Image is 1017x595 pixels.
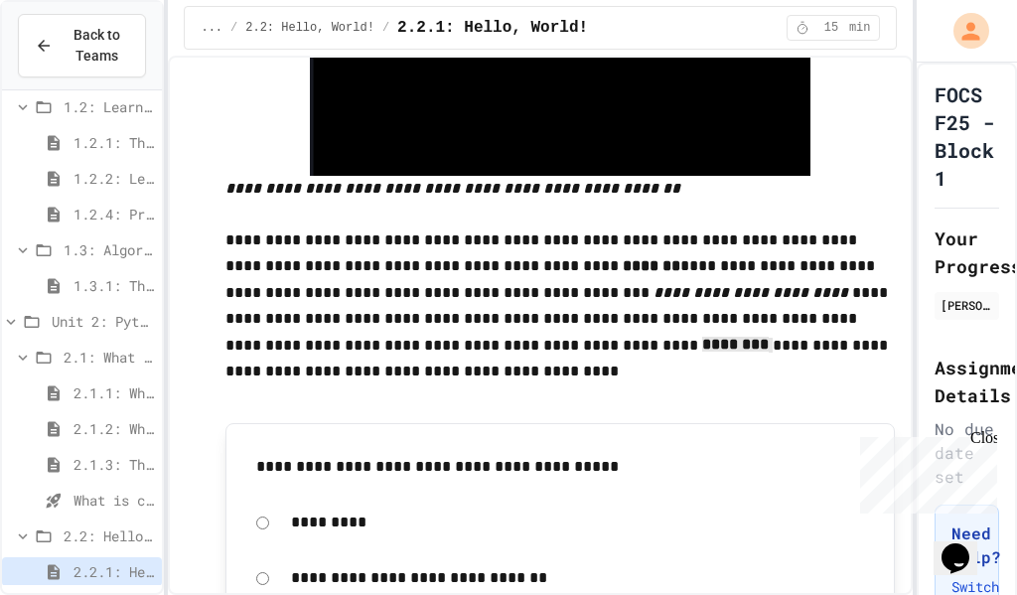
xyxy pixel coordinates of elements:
[52,311,154,332] span: Unit 2: Python Fundamentals
[8,8,137,126] div: Chat with us now!Close
[934,516,997,575] iframe: chat widget
[815,20,847,36] span: 15
[849,20,871,36] span: min
[65,25,129,67] span: Back to Teams
[935,354,1000,409] h2: Assignment Details
[245,20,374,36] span: 2.2: Hello, World!
[73,418,154,439] span: 2.1.2: What is Code?
[933,8,994,54] div: My Account
[73,132,154,153] span: 1.2.1: The Growth Mindset
[935,224,1000,280] h2: Your Progress
[935,417,1000,489] div: No due date set
[73,561,154,582] span: 2.2.1: Hello, World!
[941,296,994,314] div: [PERSON_NAME]
[64,525,154,546] span: 2.2: Hello, World!
[397,16,588,40] span: 2.2.1: Hello, World!
[73,275,154,296] span: 1.3.1: The Power of Algorithms
[18,14,146,77] button: Back to Teams
[935,80,1000,192] h1: FOCS F25 - Block 1
[73,168,154,189] span: 1.2.2: Learning to Solve Hard Problems
[64,347,154,368] span: 2.1: What is Code?
[73,454,154,475] span: 2.1.3: The JuiceMind IDE
[64,239,154,260] span: 1.3: Algorithms - from Pseudocode to Flowcharts
[852,429,997,514] iframe: chat widget
[73,490,154,511] span: What is code? - Quiz
[73,382,154,403] span: 2.1.1: Why Learn to Program?
[382,20,389,36] span: /
[230,20,237,36] span: /
[201,20,222,36] span: ...
[64,96,154,117] span: 1.2: Learning to Solve Hard Problems
[73,204,154,224] span: 1.2.4: Problem Solving Practice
